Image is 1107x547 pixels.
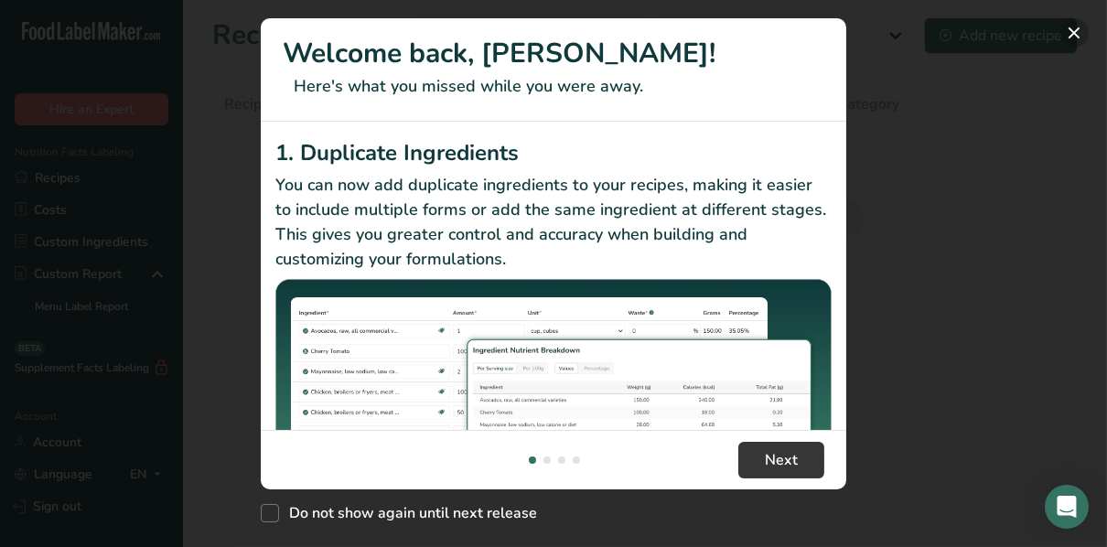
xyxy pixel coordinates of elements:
span: Next [765,449,798,471]
h2: 1. Duplicate Ingredients [275,136,832,169]
p: Here's what you missed while you were away. [283,74,824,99]
p: You can now add duplicate ingredients to your recipes, making it easier to include multiple forms... [275,173,832,272]
img: Duplicate Ingredients [275,279,832,487]
button: Next [738,442,824,478]
div: Open Intercom Messenger [1045,485,1089,529]
span: Do not show again until next release [279,504,537,522]
h1: Welcome back, [PERSON_NAME]! [283,33,824,74]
